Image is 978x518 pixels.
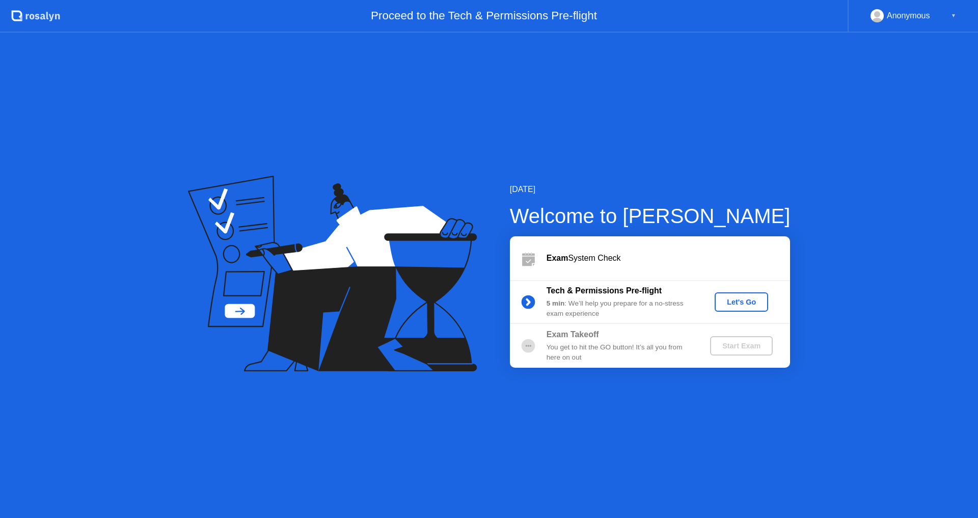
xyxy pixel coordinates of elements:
div: Let's Go [719,298,764,306]
div: ▼ [951,9,956,22]
div: System Check [547,252,790,264]
button: Start Exam [710,336,773,356]
button: Let's Go [715,292,768,312]
b: 5 min [547,299,565,307]
b: Exam Takeoff [547,330,599,339]
div: Start Exam [714,342,769,350]
div: Anonymous [887,9,930,22]
div: : We’ll help you prepare for a no-stress exam experience [547,298,693,319]
b: Tech & Permissions Pre-flight [547,286,662,295]
b: Exam [547,254,568,262]
div: Welcome to [PERSON_NAME] [510,201,791,231]
div: You get to hit the GO button! It’s all you from here on out [547,342,693,363]
div: [DATE] [510,183,791,196]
